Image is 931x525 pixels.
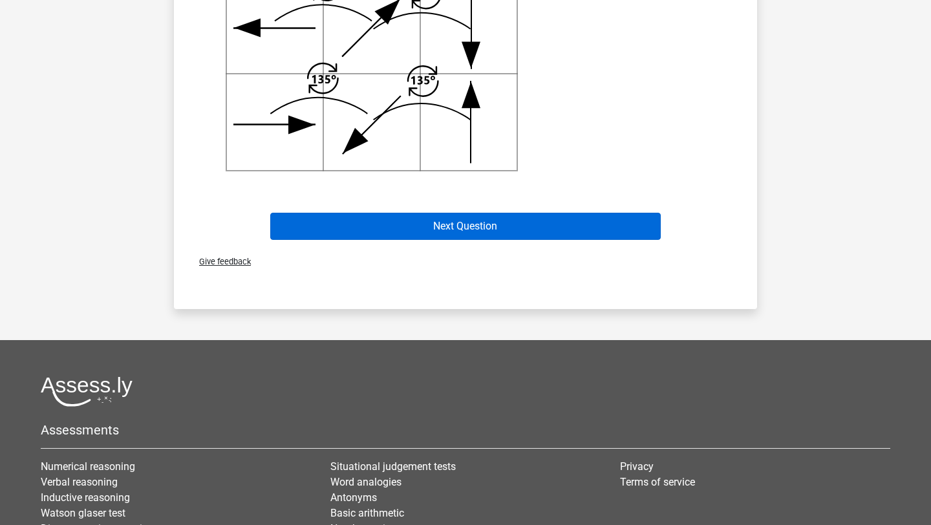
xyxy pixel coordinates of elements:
[41,476,118,488] a: Verbal reasoning
[330,507,404,519] a: Basic arithmetic
[41,376,133,407] img: Assessly logo
[41,422,890,438] h5: Assessments
[270,213,661,240] button: Next Question
[41,491,130,504] a: Inductive reasoning
[189,257,251,266] span: Give feedback
[41,507,125,519] a: Watson glaser test
[330,476,401,488] a: Word analogies
[41,460,135,473] a: Numerical reasoning
[330,460,456,473] a: Situational judgement tests
[620,460,654,473] a: Privacy
[330,491,377,504] a: Antonyms
[620,476,695,488] a: Terms of service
